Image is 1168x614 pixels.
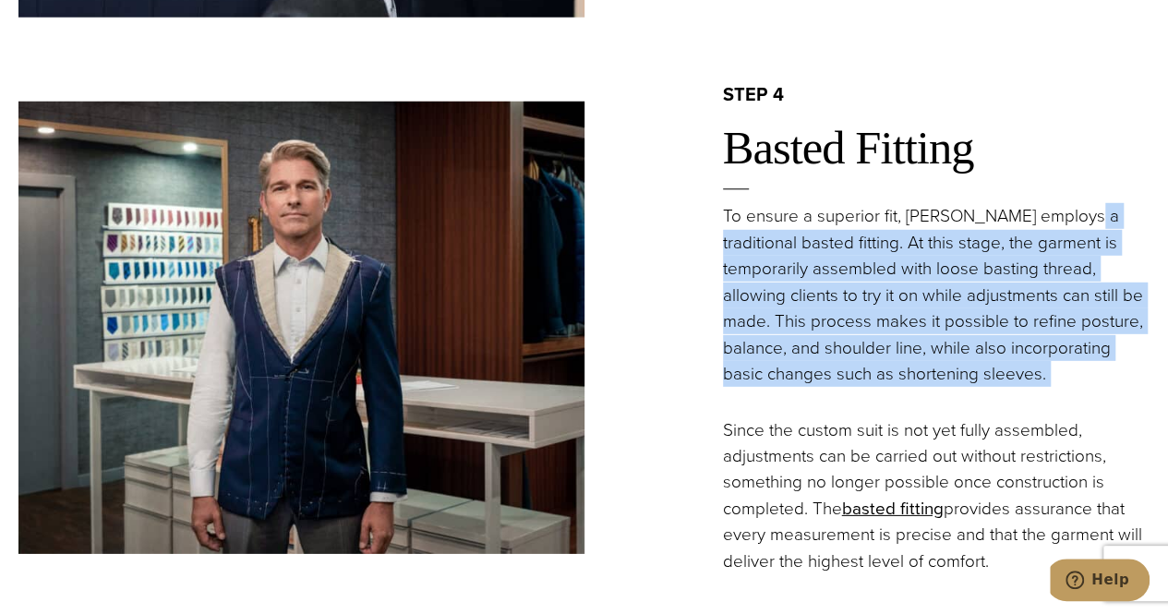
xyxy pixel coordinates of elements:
[842,496,944,522] a: basted fitting
[723,82,1150,106] h2: step 4
[1050,559,1150,605] iframe: Opens a widget where you can chat to one of our agents
[723,203,1150,387] p: To ensure a superior fit, [PERSON_NAME] employs a traditional basted fitting. At this stage, the ...
[723,417,1150,575] p: Since the custom suit is not yet fully assembled, adjustments can be carried out without restrict...
[18,102,584,554] img: A model shows how Alan David suits are constructed.
[723,120,1150,176] h2: Basted Fitting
